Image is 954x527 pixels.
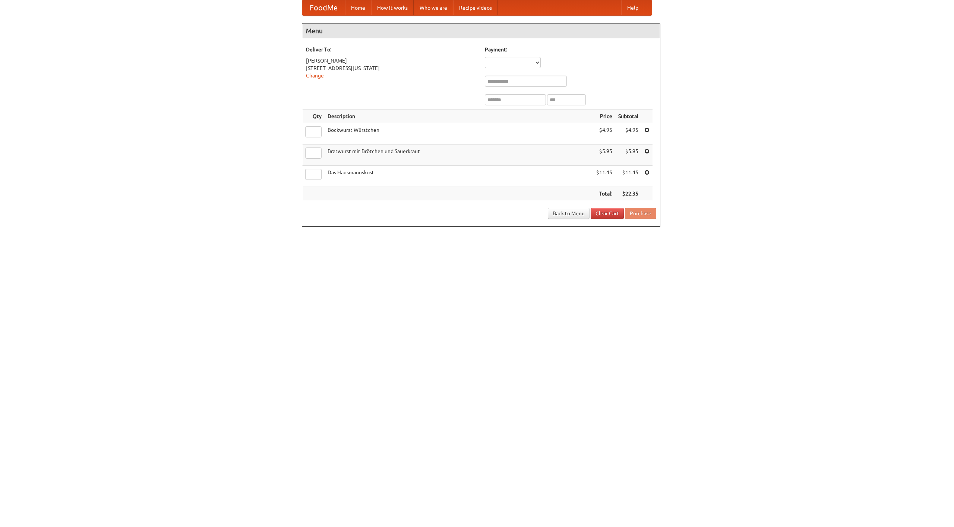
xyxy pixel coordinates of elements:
[615,187,641,201] th: $22.35
[593,109,615,123] th: Price
[325,123,593,145] td: Bockwurst Würstchen
[306,64,477,72] div: [STREET_ADDRESS][US_STATE]
[593,187,615,201] th: Total:
[625,208,656,219] button: Purchase
[548,208,590,219] a: Back to Menu
[593,145,615,166] td: $5.95
[325,109,593,123] th: Description
[615,123,641,145] td: $4.95
[615,145,641,166] td: $5.95
[302,0,345,15] a: FoodMe
[591,208,624,219] a: Clear Cart
[306,46,477,53] h5: Deliver To:
[453,0,498,15] a: Recipe videos
[414,0,453,15] a: Who we are
[306,73,324,79] a: Change
[593,166,615,187] td: $11.45
[306,57,477,64] div: [PERSON_NAME]
[345,0,371,15] a: Home
[302,23,660,38] h4: Menu
[325,166,593,187] td: Das Hausmannskost
[302,109,325,123] th: Qty
[593,123,615,145] td: $4.95
[485,46,656,53] h5: Payment:
[621,0,644,15] a: Help
[615,166,641,187] td: $11.45
[371,0,414,15] a: How it works
[325,145,593,166] td: Bratwurst mit Brötchen und Sauerkraut
[615,109,641,123] th: Subtotal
